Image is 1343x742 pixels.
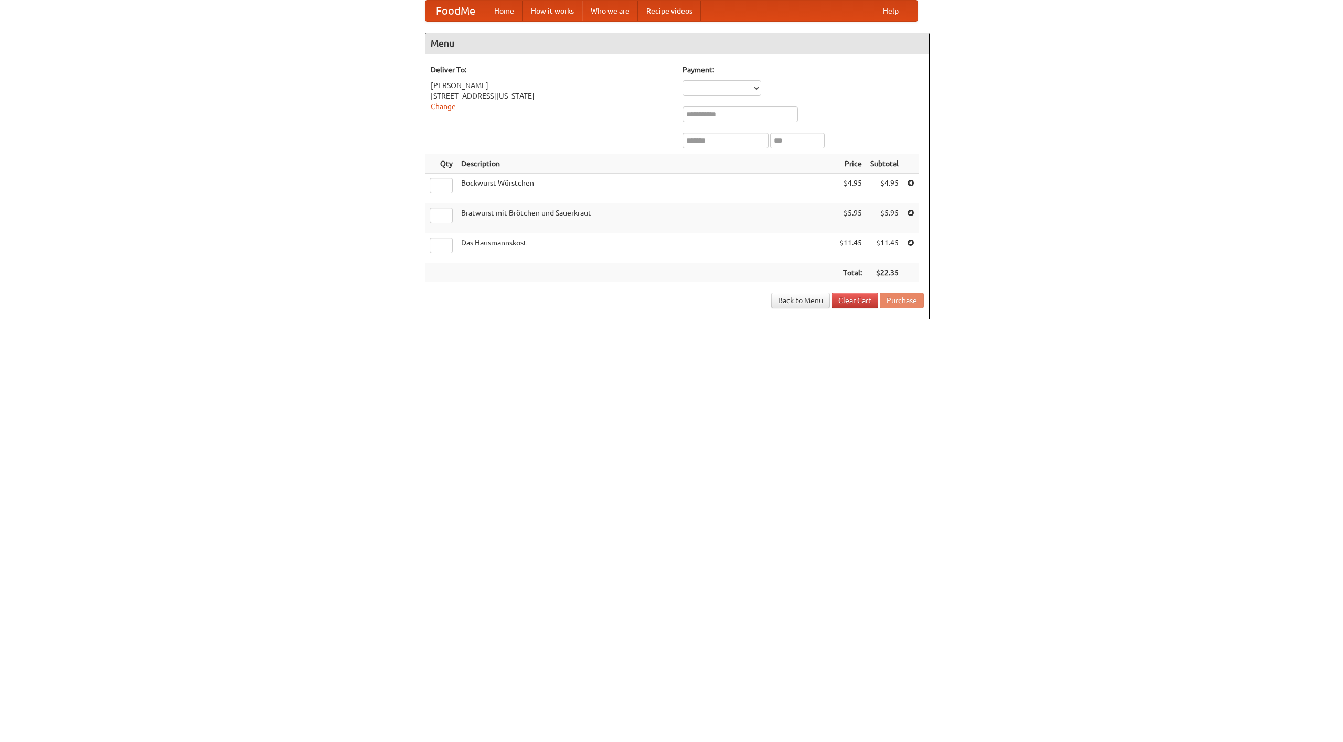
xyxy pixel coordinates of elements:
[880,293,924,308] button: Purchase
[425,1,486,21] a: FoodMe
[457,203,835,233] td: Bratwurst mit Brötchen und Sauerkraut
[582,1,638,21] a: Who we are
[431,91,672,101] div: [STREET_ADDRESS][US_STATE]
[457,154,835,174] th: Description
[866,233,903,263] td: $11.45
[866,203,903,233] td: $5.95
[431,102,456,111] a: Change
[835,233,866,263] td: $11.45
[866,174,903,203] td: $4.95
[835,174,866,203] td: $4.95
[835,154,866,174] th: Price
[523,1,582,21] a: How it works
[875,1,907,21] a: Help
[457,233,835,263] td: Das Hausmannskost
[683,64,924,75] h5: Payment:
[638,1,701,21] a: Recipe videos
[425,33,929,54] h4: Menu
[832,293,878,308] a: Clear Cart
[835,263,866,283] th: Total:
[835,203,866,233] td: $5.95
[457,174,835,203] td: Bockwurst Würstchen
[425,154,457,174] th: Qty
[866,263,903,283] th: $22.35
[486,1,523,21] a: Home
[866,154,903,174] th: Subtotal
[431,64,672,75] h5: Deliver To:
[771,293,830,308] a: Back to Menu
[431,80,672,91] div: [PERSON_NAME]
